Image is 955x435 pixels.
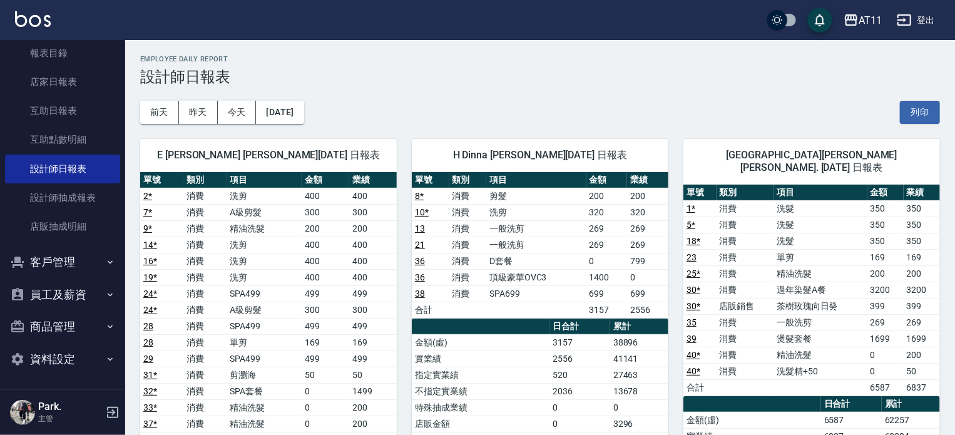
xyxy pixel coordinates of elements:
td: 300 [302,204,349,220]
td: 消費 [717,282,774,298]
td: 3200 [904,282,940,298]
td: 金額(虛) [683,412,821,428]
td: 269 [904,314,940,330]
td: 不指定實業績 [412,383,549,399]
td: 200 [349,220,397,237]
td: 499 [302,318,349,334]
table: a dense table [412,172,668,319]
td: 400 [302,188,349,204]
th: 金額 [302,172,349,188]
td: 洗髮 [774,233,867,249]
td: 2036 [549,383,610,399]
td: 200 [349,416,397,432]
td: 消費 [183,269,227,285]
th: 業績 [627,172,668,188]
button: 昨天 [179,101,218,124]
td: SPA499 [227,351,302,367]
td: 400 [349,237,397,253]
td: 499 [302,285,349,302]
button: 今天 [218,101,257,124]
th: 單號 [683,185,717,201]
td: 269 [586,237,628,253]
td: 洗剪 [227,188,302,204]
td: 金額(虛) [412,334,549,351]
a: 互助點數明細 [5,125,120,154]
td: 6587 [867,379,904,396]
td: 洗剪 [486,204,586,220]
td: 520 [549,367,610,383]
a: 店家日報表 [5,68,120,96]
a: 互助日報表 [5,96,120,125]
button: save [807,8,832,33]
td: 消費 [449,269,487,285]
td: 消費 [449,285,487,302]
th: 單號 [140,172,183,188]
a: 36 [415,272,425,282]
td: 350 [904,200,940,217]
a: 28 [143,321,153,331]
td: 699 [586,285,628,302]
td: 400 [349,188,397,204]
th: 類別 [449,172,487,188]
td: 27463 [610,367,668,383]
td: 消費 [183,383,227,399]
td: 消費 [183,237,227,253]
td: 3157 [586,302,628,318]
button: AT11 [839,8,887,33]
td: 499 [302,351,349,367]
td: 精油洗髮 [227,220,302,237]
td: 269 [627,237,668,253]
th: 項目 [227,172,302,188]
td: 400 [349,253,397,269]
td: 一般洗剪 [486,237,586,253]
td: 1699 [867,330,904,347]
td: 0 [302,383,349,399]
td: 499 [349,285,397,302]
th: 日合計 [821,396,882,412]
td: 350 [867,233,904,249]
td: 消費 [183,220,227,237]
td: 320 [627,204,668,220]
a: 報表目錄 [5,39,120,68]
th: 日合計 [549,319,610,335]
td: 洗剪 [227,237,302,253]
button: 列印 [900,101,940,124]
a: 28 [143,337,153,347]
td: 洗髮精+50 [774,363,867,379]
td: 特殊抽成業績 [412,399,549,416]
p: 主管 [38,413,102,424]
td: D套餐 [486,253,586,269]
td: 2556 [627,302,668,318]
td: 399 [867,298,904,314]
td: 300 [349,302,397,318]
td: 1699 [904,330,940,347]
td: 38896 [610,334,668,351]
td: 499 [349,351,397,367]
td: 350 [867,217,904,233]
td: 200 [302,220,349,237]
td: 消費 [717,217,774,233]
a: 29 [143,354,153,364]
td: 精油洗髮 [227,416,302,432]
td: 消費 [183,253,227,269]
button: 登出 [892,9,940,32]
a: 36 [415,256,425,266]
td: 剪瀏海 [227,367,302,383]
td: 399 [904,298,940,314]
td: 單剪 [227,334,302,351]
td: 消費 [717,314,774,330]
td: 400 [349,269,397,285]
a: 23 [687,252,697,262]
td: 200 [349,399,397,416]
td: 300 [302,302,349,318]
td: 1499 [349,383,397,399]
table: a dense table [683,185,940,396]
a: 店販抽成明細 [5,212,120,241]
td: 精油洗髮 [774,347,867,363]
td: 店販金額 [412,416,549,432]
td: 精油洗髮 [774,265,867,282]
td: 精油洗髮 [227,399,302,416]
td: 169 [349,334,397,351]
td: 200 [904,347,940,363]
td: 350 [904,217,940,233]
